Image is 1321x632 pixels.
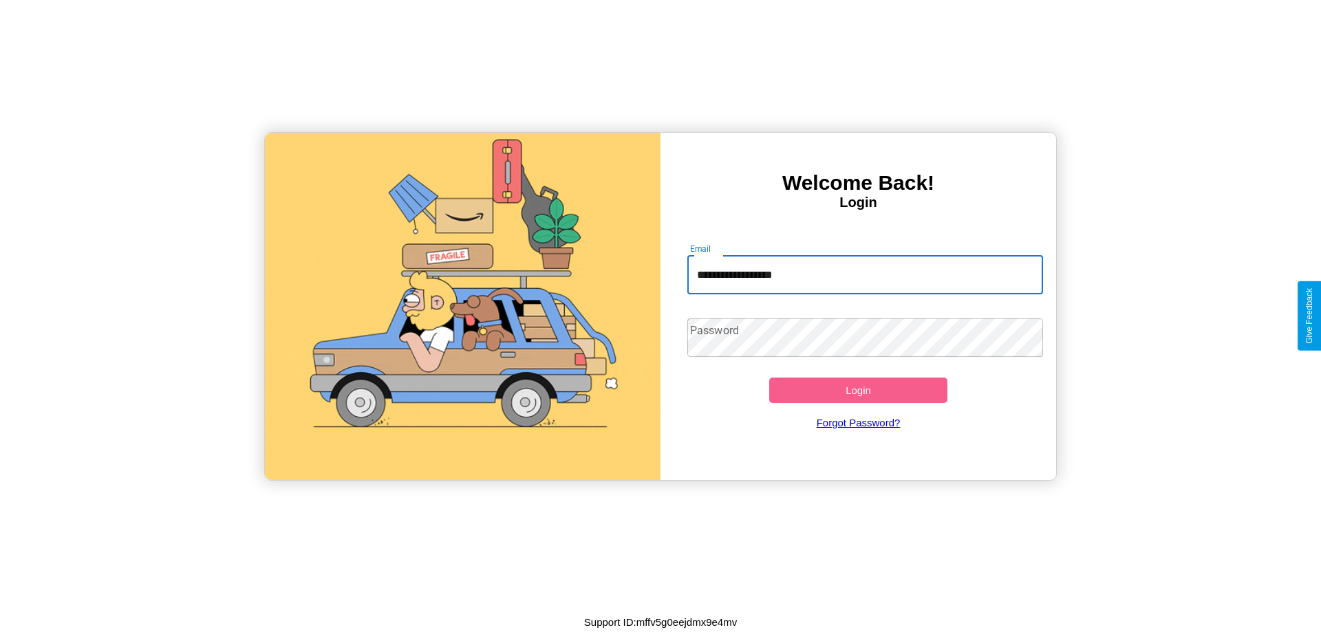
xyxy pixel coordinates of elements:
div: Give Feedback [1304,288,1314,344]
button: Login [769,378,947,403]
p: Support ID: mffv5g0eejdmx9e4mv [584,613,737,631]
label: Email [690,243,711,254]
h3: Welcome Back! [660,171,1056,195]
img: gif [265,133,660,480]
a: Forgot Password? [680,403,1037,442]
h4: Login [660,195,1056,210]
